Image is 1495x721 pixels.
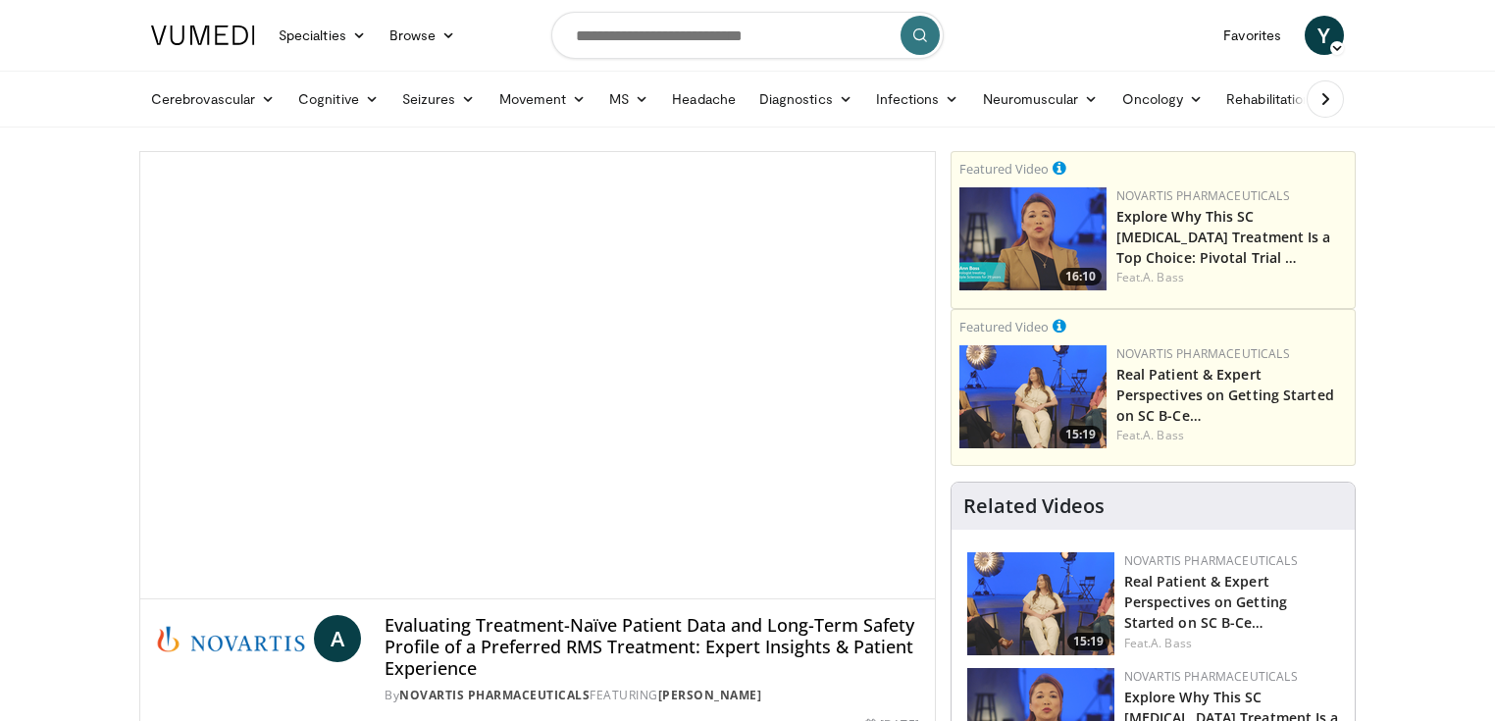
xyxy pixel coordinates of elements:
a: Oncology [1110,79,1215,119]
img: fac2b8e8-85fa-4965-ac55-c661781e9521.png.150x105_q85_crop-smart_upscale.png [959,187,1107,290]
a: 15:19 [967,552,1114,655]
a: Novartis Pharmaceuticals [1116,345,1290,362]
a: A. Bass [1143,427,1184,443]
img: 2bf30652-7ca6-4be0-8f92-973f220a5948.png.150x105_q85_crop-smart_upscale.png [959,345,1107,448]
div: Feat. [1116,269,1347,286]
a: Cognitive [286,79,390,119]
a: [PERSON_NAME] [658,687,762,703]
a: Headache [660,79,747,119]
a: Real Patient & Expert Perspectives on Getting Started on SC B-Ce… [1116,365,1334,425]
input: Search topics, interventions [551,12,944,59]
a: MS [597,79,660,119]
span: 15:19 [1059,426,1102,443]
h4: Related Videos [963,494,1105,518]
a: Novartis Pharmaceuticals [1124,668,1298,685]
a: A [314,615,361,662]
a: Explore Why This SC [MEDICAL_DATA] Treatment Is a Top Choice: Pivotal Trial … [1116,207,1331,267]
img: Novartis Pharmaceuticals [156,615,306,662]
a: Novartis Pharmaceuticals [1116,187,1290,204]
a: Novartis Pharmaceuticals [1124,552,1298,569]
small: Featured Video [959,318,1049,335]
a: 16:10 [959,187,1107,290]
a: Movement [488,79,598,119]
a: Neuromuscular [971,79,1110,119]
small: Featured Video [959,160,1049,178]
a: Browse [378,16,468,55]
a: Favorites [1211,16,1293,55]
span: 16:10 [1059,268,1102,285]
span: 15:19 [1067,633,1109,650]
a: Y [1305,16,1344,55]
a: A. Bass [1143,269,1184,285]
div: Feat. [1124,635,1339,652]
div: By FEATURING [385,687,918,704]
video-js: Video Player [140,152,935,599]
h4: Evaluating Treatment-Naïve Patient Data and Long-Term Safety Profile of a Preferred RMS Treatment... [385,615,918,679]
a: Rehabilitation [1214,79,1322,119]
a: Diagnostics [747,79,864,119]
a: Specialties [267,16,378,55]
a: Cerebrovascular [139,79,286,119]
a: Real Patient & Expert Perspectives on Getting Started on SC B-Ce… [1124,572,1287,632]
img: 2bf30652-7ca6-4be0-8f92-973f220a5948.png.150x105_q85_crop-smart_upscale.png [967,552,1114,655]
a: 15:19 [959,345,1107,448]
a: A. Bass [1151,635,1192,651]
img: VuMedi Logo [151,26,255,45]
a: Infections [864,79,971,119]
a: Novartis Pharmaceuticals [399,687,590,703]
div: Feat. [1116,427,1347,444]
a: Seizures [390,79,488,119]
